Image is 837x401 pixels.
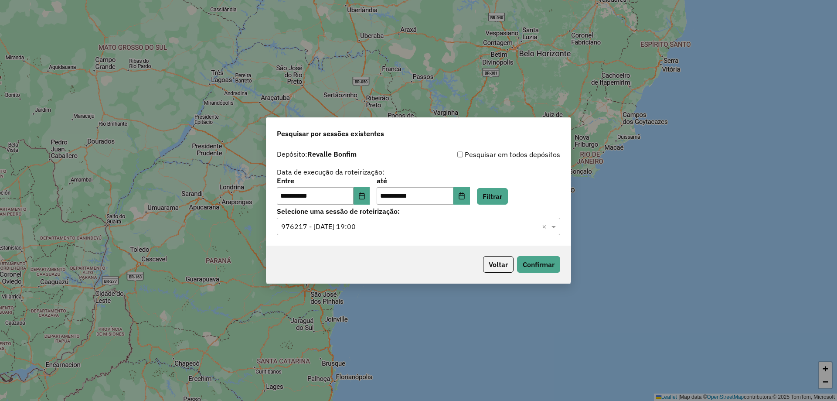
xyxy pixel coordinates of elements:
label: Selecione uma sessão de roteirização: [277,206,560,216]
label: até [377,175,470,186]
span: Pesquisar por sessões existentes [277,128,384,139]
div: Pesquisar em todos depósitos [418,149,560,160]
button: Choose Date [453,187,470,205]
button: Confirmar [517,256,560,273]
button: Choose Date [354,187,370,205]
strong: Revalle Bonfim [307,150,357,158]
label: Entre [277,175,370,186]
span: Clear all [542,221,549,232]
button: Voltar [483,256,514,273]
label: Depósito: [277,149,357,159]
label: Data de execução da roteirização: [277,167,384,177]
button: Filtrar [477,188,508,205]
